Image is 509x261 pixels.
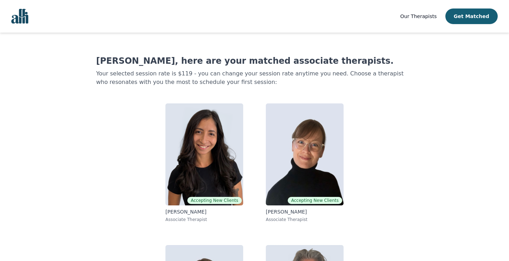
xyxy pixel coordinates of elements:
[11,9,28,24] img: alli logo
[96,55,413,67] h1: [PERSON_NAME], here are your matched associate therapists.
[288,197,342,204] span: Accepting New Clients
[260,98,349,228] a: Angela EarlAccepting New Clients[PERSON_NAME]Associate Therapist
[160,98,249,228] a: Natalia SarmientoAccepting New Clients[PERSON_NAME]Associate Therapist
[266,103,344,205] img: Angela Earl
[96,69,413,86] p: Your selected session rate is $119 - you can change your session rate anytime you need. Choose a ...
[165,208,243,215] p: [PERSON_NAME]
[400,13,437,19] span: Our Therapists
[266,217,344,222] p: Associate Therapist
[445,8,498,24] button: Get Matched
[266,208,344,215] p: [PERSON_NAME]
[165,103,243,205] img: Natalia Sarmiento
[165,217,243,222] p: Associate Therapist
[400,12,437,21] a: Our Therapists
[187,197,242,204] span: Accepting New Clients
